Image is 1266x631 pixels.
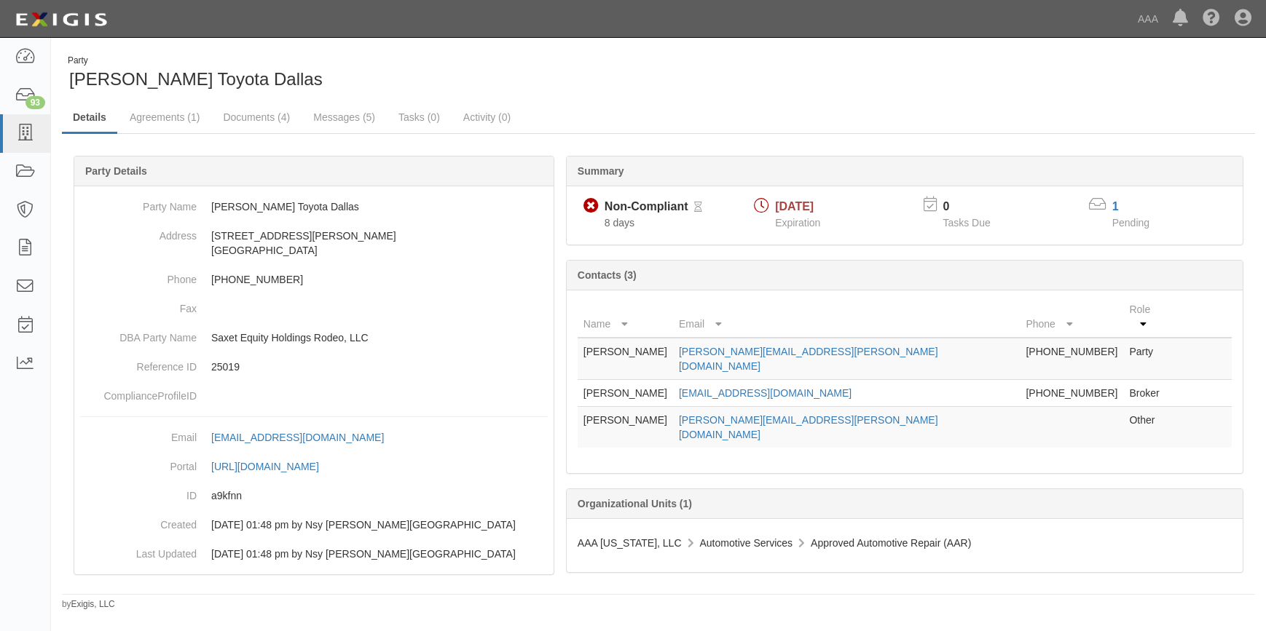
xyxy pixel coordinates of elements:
[80,323,197,345] dt: DBA Party Name
[1131,4,1165,33] a: AAA
[80,452,197,474] dt: Portal
[211,461,335,472] a: [URL][DOMAIN_NAME]
[1123,296,1173,338] th: Role
[578,498,692,509] b: Organizational Units (1)
[1112,200,1119,213] a: 1
[578,296,673,338] th: Name
[673,296,1020,338] th: Email
[80,221,197,243] dt: Address
[71,599,115,609] a: Exigis, LLC
[578,269,637,281] b: Contacts (3)
[119,103,211,132] a: Agreements (1)
[775,200,814,213] span: [DATE]
[943,217,990,229] span: Tasks Due
[80,192,548,221] dd: [PERSON_NAME] Toyota Dallas
[211,430,384,445] div: [EMAIL_ADDRESS][DOMAIN_NAME]
[1123,380,1173,407] td: Broker
[80,381,197,403] dt: ComplianceProfileID
[80,294,197,316] dt: Fax
[1123,338,1173,380] td: Party
[211,330,548,345] p: Saxet Equity Holdings Rodeo, LLC
[679,346,938,372] a: [PERSON_NAME][EMAIL_ADDRESS][PERSON_NAME][DOMAIN_NAME]
[80,352,197,374] dt: Reference ID
[700,537,793,549] span: Automotive Services
[80,481,197,503] dt: ID
[583,199,599,214] i: Non-Compliant
[578,407,673,448] td: [PERSON_NAME]
[578,537,682,549] span: AAA [US_STATE], LLC
[943,199,1008,215] p: 0
[578,380,673,407] td: [PERSON_NAME]
[811,537,971,549] span: Approved Automotive Repair (AAR)
[775,217,820,229] span: Expiration
[62,55,648,92] div: Norm Reeves Toyota Dallas
[1020,296,1123,338] th: Phone
[388,103,451,132] a: Tasks (0)
[85,165,147,177] b: Party Details
[80,265,548,294] dd: [PHONE_NUMBER]
[11,7,111,33] img: logo-5460c22ac91f19d4615b14bd174203de0afe785f0fc80cf4dbbc73dc1793850b.png
[578,165,624,177] b: Summary
[212,103,301,132] a: Documents (4)
[1020,338,1123,380] td: [PHONE_NUMBER]
[25,96,45,109] div: 93
[80,192,197,214] dt: Party Name
[62,103,117,134] a: Details
[1020,380,1123,407] td: [PHONE_NUMBER]
[80,539,548,568] dd: 02/06/2025 01:48 pm by Nsy Archibong-Usoro
[80,221,548,265] dd: [STREET_ADDRESS][PERSON_NAME] [GEOGRAPHIC_DATA]
[1203,10,1220,28] i: Help Center - Complianz
[80,510,197,532] dt: Created
[211,432,400,443] a: [EMAIL_ADDRESS][DOMAIN_NAME]
[80,423,197,445] dt: Email
[211,360,548,374] p: 25019
[80,481,548,510] dd: a9kfnn
[679,414,938,440] a: [PERSON_NAME][EMAIL_ADDRESS][PERSON_NAME][DOMAIN_NAME]
[694,202,702,213] i: Pending Review
[62,598,115,611] small: by
[69,69,323,89] span: [PERSON_NAME] Toyota Dallas
[1123,407,1173,448] td: Other
[452,103,522,132] a: Activity (0)
[1112,217,1149,229] span: Pending
[80,265,197,287] dt: Phone
[679,387,852,399] a: [EMAIL_ADDRESS][DOMAIN_NAME]
[80,510,548,539] dd: 02/06/2025 01:48 pm by Nsy Archibong-Usoro
[68,55,323,67] div: Party
[302,103,386,132] a: Messages (5)
[605,217,634,229] span: Since 10/01/2025
[605,199,688,215] div: Non-Compliant
[578,338,673,380] td: [PERSON_NAME]
[80,539,197,561] dt: Last Updated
